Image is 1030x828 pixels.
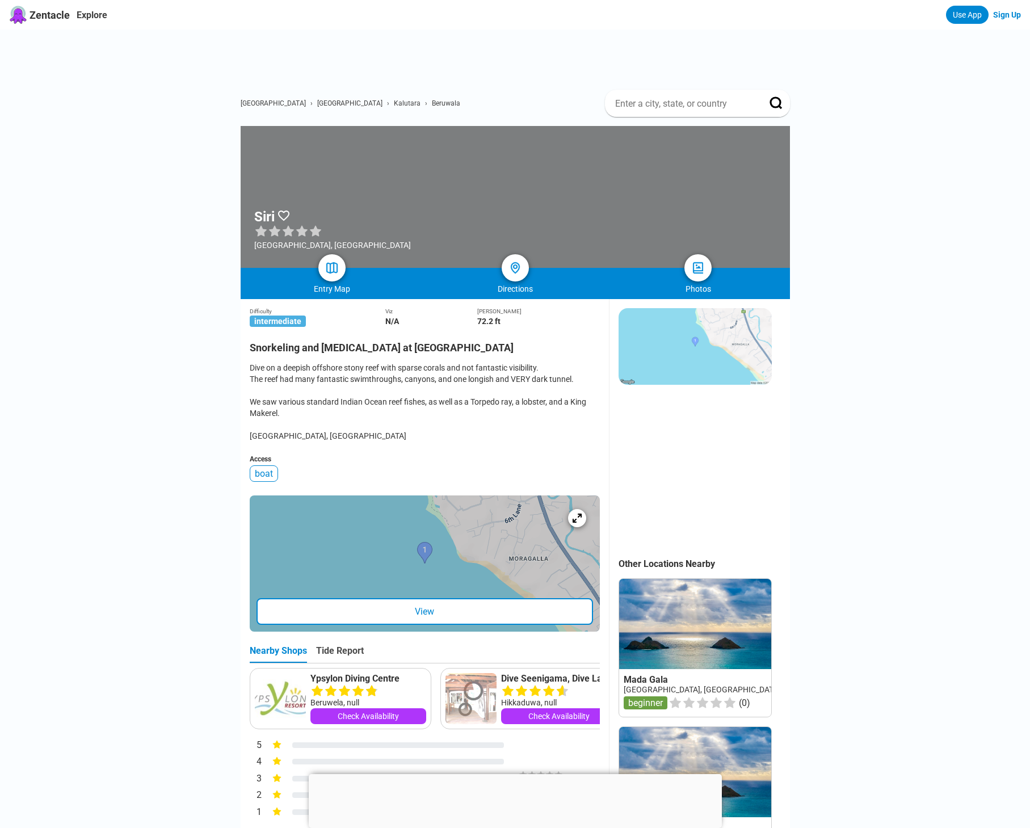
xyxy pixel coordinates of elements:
[250,805,262,820] div: 1
[250,455,600,463] div: Access
[607,284,790,293] div: Photos
[508,261,522,275] img: directions
[318,254,346,281] a: map
[254,241,411,250] div: [GEOGRAPHIC_DATA], [GEOGRAPHIC_DATA]
[691,261,705,275] img: photos
[310,99,313,107] span: ›
[250,316,306,327] span: intermediate
[254,209,275,225] h1: Siri
[250,362,600,442] div: Dive on a deepish offshore stony reef with sparse corals and not fantastic visibility. The reef h...
[250,335,600,354] h2: Snorkeling and [MEDICAL_DATA] at [GEOGRAPHIC_DATA]
[9,6,70,24] a: Zentacle logoZentacle
[250,465,278,482] div: boat
[250,755,262,770] div: 4
[310,708,426,724] a: Check Availability
[316,645,364,663] div: Tide Report
[445,673,497,724] img: Dive Seenigama, Dive Lanka
[501,673,617,684] a: Dive Seenigama, Dive Lanka
[477,308,600,314] div: [PERSON_NAME]
[250,788,262,803] div: 2
[619,308,772,385] img: staticmap
[310,697,426,708] div: Beruwela, null
[250,772,262,787] div: 3
[250,30,790,81] iframe: Advertisement
[309,774,722,825] iframe: Advertisement
[250,495,600,632] a: entry mapView
[30,9,70,21] span: Zentacle
[385,308,477,314] div: Viz
[250,308,385,314] div: Difficulty
[257,598,593,625] div: View
[619,396,771,538] iframe: Advertisement
[394,99,421,107] a: Kalutara
[797,11,1019,183] iframe: Boîte de dialogue "Se connecter avec Google"
[993,10,1021,19] a: Sign Up
[501,708,617,724] a: Check Availability
[241,284,424,293] div: Entry Map
[423,284,607,293] div: Directions
[241,99,306,107] a: [GEOGRAPHIC_DATA]
[255,673,306,724] img: Ypsylon Diving Centre
[501,697,617,708] div: Hikkaduwa, null
[310,673,426,684] a: Ypsylon Diving Centre
[432,99,460,107] a: Beruwala
[325,261,339,275] img: map
[250,645,307,663] div: Nearby Shops
[385,317,477,326] div: N/A
[425,99,427,107] span: ›
[477,317,600,326] div: 72.2 ft
[684,254,712,281] a: photos
[946,6,989,24] a: Use App
[250,738,262,753] div: 5
[619,558,790,569] div: Other Locations Nearby
[9,6,27,24] img: Zentacle logo
[317,99,382,107] a: [GEOGRAPHIC_DATA]
[77,10,107,20] a: Explore
[387,99,389,107] span: ›
[614,98,754,110] input: Enter a city, state, or country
